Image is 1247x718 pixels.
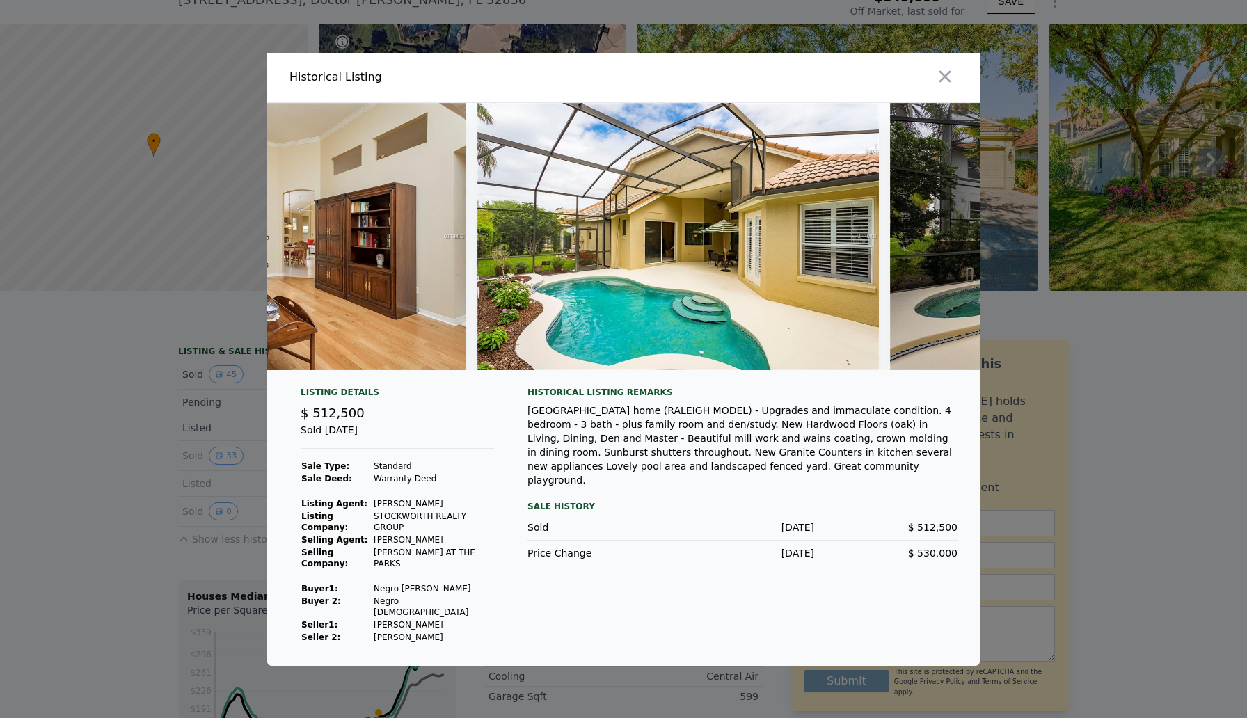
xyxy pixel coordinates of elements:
div: Sold [527,520,671,534]
span: $ 530,000 [908,548,958,559]
strong: Buyer 2: [301,596,341,606]
td: Negro [DEMOGRAPHIC_DATA] [373,595,494,619]
strong: Listing Agent: [301,499,367,509]
strong: Listing Company: [301,511,348,532]
span: $ 512,500 [301,406,365,420]
strong: Seller 2: [301,632,340,642]
div: [DATE] [671,520,814,534]
div: Sold [DATE] [301,423,494,449]
strong: Selling Agent: [301,535,368,545]
td: [PERSON_NAME] [373,497,494,510]
td: [PERSON_NAME] [373,534,494,546]
td: Warranty Deed [373,472,494,485]
div: [GEOGRAPHIC_DATA] home (RALEIGH MODEL) - Upgrades and immaculate condition. 4 bedroom - 3 bath - ... [527,404,958,487]
div: [DATE] [671,546,814,560]
td: [PERSON_NAME] [373,619,494,631]
img: Property Img [477,103,879,370]
strong: Buyer 1 : [301,584,338,593]
div: Sale History [527,498,958,515]
div: Historical Listing [289,69,618,86]
div: Historical Listing remarks [527,387,958,398]
strong: Sale Deed: [301,474,352,484]
div: Listing Details [301,387,494,404]
td: [PERSON_NAME] [373,631,494,644]
div: Price Change [527,546,671,560]
td: STOCKWORTH REALTY GROUP [373,510,494,534]
td: [PERSON_NAME] AT THE PARKS [373,546,494,570]
strong: Sale Type: [301,461,349,471]
span: $ 512,500 [908,522,958,533]
strong: Seller 1 : [301,620,337,630]
td: Negro [PERSON_NAME] [373,582,494,595]
strong: Selling Company: [301,548,348,568]
td: Standard [373,460,494,472]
